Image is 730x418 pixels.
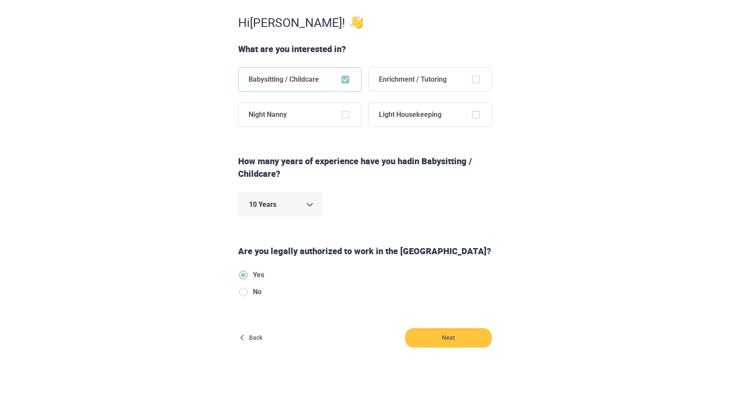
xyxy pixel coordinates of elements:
[253,270,264,280] span: Yes
[238,328,266,348] button: Back
[350,16,363,29] img: undo
[253,287,262,297] span: No
[235,43,495,56] div: What are you interested in?
[235,245,495,258] div: Are you legally authorized to work in the [GEOGRAPHIC_DATA]?
[238,270,271,304] div: authorizedToWorkInUS
[235,13,495,31] div: Hi [PERSON_NAME] !
[238,67,329,92] span: Babysitting / Childcare
[235,155,495,180] div: How many years of experience have you had in Babysitting / Childcare ?
[405,328,492,348] button: Next
[238,192,323,217] div: 10 Years
[238,103,297,127] span: Night Nanny
[368,67,457,92] span: Enrichment / Tutoring
[368,103,452,127] span: Light Housekeeping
